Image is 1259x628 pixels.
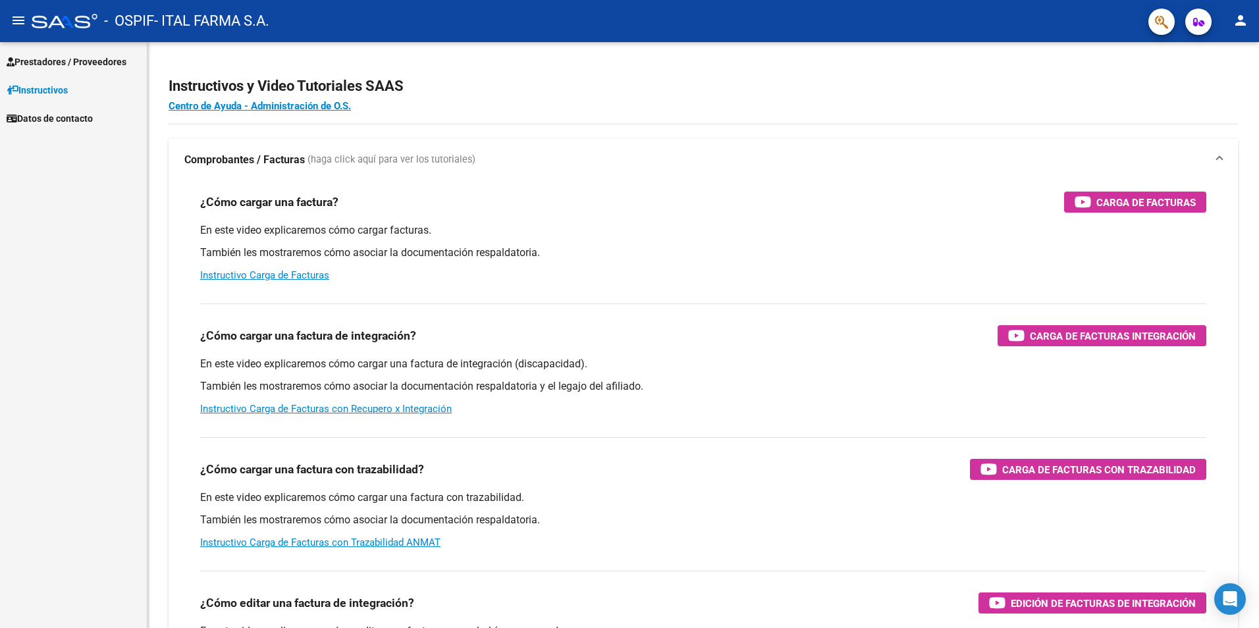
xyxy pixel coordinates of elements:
div: Open Intercom Messenger [1214,583,1246,615]
p: En este video explicaremos cómo cargar una factura con trazabilidad. [200,490,1206,505]
h3: ¿Cómo editar una factura de integración? [200,594,414,612]
p: También les mostraremos cómo asociar la documentación respaldatoria. [200,246,1206,260]
button: Carga de Facturas [1064,192,1206,213]
h2: Instructivos y Video Tutoriales SAAS [169,74,1238,99]
span: - ITAL FARMA S.A. [154,7,269,36]
span: Carga de Facturas [1096,194,1196,211]
span: Prestadores / Proveedores [7,55,126,69]
p: También les mostraremos cómo asociar la documentación respaldatoria y el legajo del afiliado. [200,379,1206,394]
h3: ¿Cómo cargar una factura? [200,193,338,211]
span: Carga de Facturas Integración [1030,328,1196,344]
h3: ¿Cómo cargar una factura de integración? [200,327,416,345]
mat-icon: person [1233,13,1248,28]
a: Instructivo Carga de Facturas con Trazabilidad ANMAT [200,536,441,548]
mat-expansion-panel-header: Comprobantes / Facturas (haga click aquí para ver los tutoriales) [169,139,1238,181]
span: (haga click aquí para ver los tutoriales) [308,153,475,167]
h3: ¿Cómo cargar una factura con trazabilidad? [200,460,424,479]
span: Datos de contacto [7,111,93,126]
button: Carga de Facturas con Trazabilidad [970,459,1206,480]
button: Edición de Facturas de integración [978,592,1206,614]
p: En este video explicaremos cómo cargar facturas. [200,223,1206,238]
p: También les mostraremos cómo asociar la documentación respaldatoria. [200,513,1206,527]
span: - OSPIF [104,7,154,36]
span: Instructivos [7,83,68,97]
button: Carga de Facturas Integración [998,325,1206,346]
span: Carga de Facturas con Trazabilidad [1002,461,1196,478]
a: Centro de Ayuda - Administración de O.S. [169,100,351,112]
strong: Comprobantes / Facturas [184,153,305,167]
a: Instructivo Carga de Facturas con Recupero x Integración [200,403,452,415]
p: En este video explicaremos cómo cargar una factura de integración (discapacidad). [200,357,1206,371]
span: Edición de Facturas de integración [1011,595,1196,612]
mat-icon: menu [11,13,26,28]
a: Instructivo Carga de Facturas [200,269,329,281]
